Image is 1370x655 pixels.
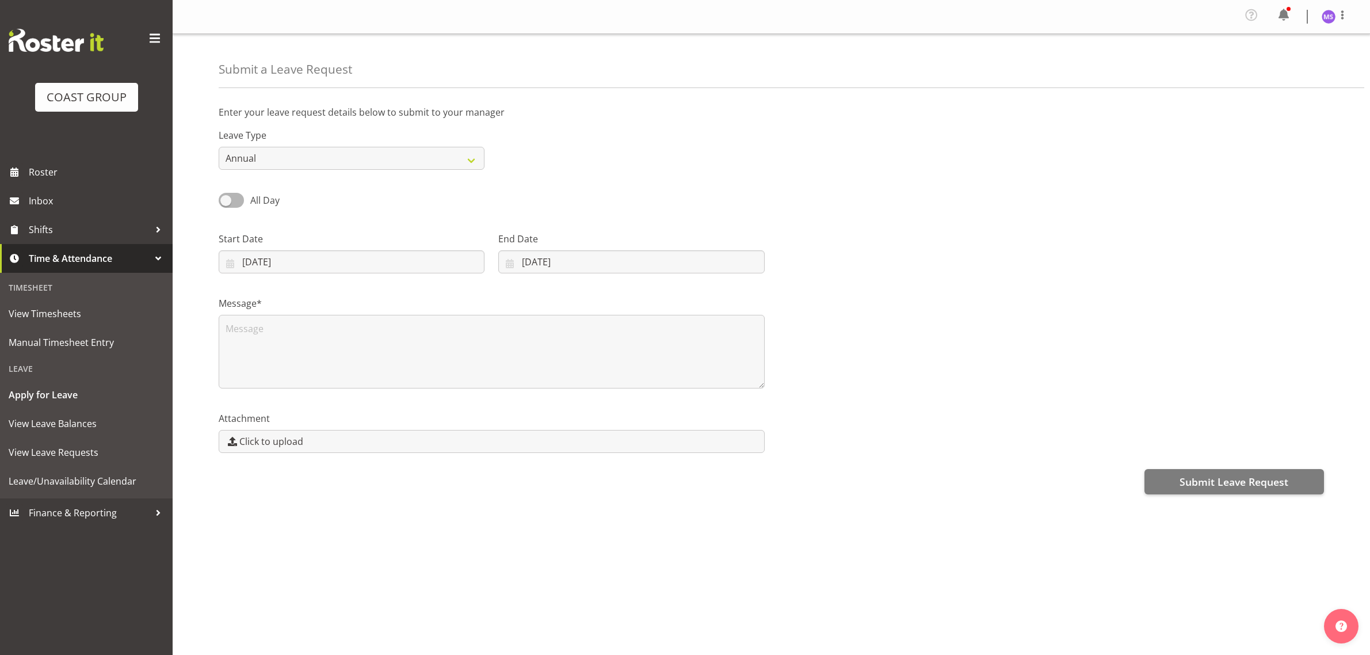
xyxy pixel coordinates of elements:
a: Manual Timesheet Entry [3,328,170,357]
span: Inbox [29,192,167,210]
span: Leave/Unavailability Calendar [9,473,164,490]
span: Click to upload [239,435,303,448]
label: Start Date [219,232,484,246]
label: Attachment [219,412,765,425]
div: Timesheet [3,276,170,299]
img: maria-scarabino1133.jpg [1322,10,1335,24]
span: Manual Timesheet Entry [9,334,164,351]
button: Submit Leave Request [1144,469,1324,494]
div: COAST GROUP [47,89,127,106]
a: View Leave Balances [3,409,170,438]
span: View Leave Balances [9,415,164,432]
img: help-xxl-2.png [1335,620,1347,632]
span: Roster [29,163,167,181]
span: Shifts [29,221,150,238]
label: End Date [498,232,764,246]
span: Apply for Leave [9,386,164,403]
h4: Submit a Leave Request [219,63,352,76]
span: Time & Attendance [29,250,150,267]
label: Message* [219,296,765,310]
div: Leave [3,357,170,380]
a: Leave/Unavailability Calendar [3,467,170,496]
span: Finance & Reporting [29,504,150,521]
span: All Day [250,194,280,207]
input: Click to select... [498,250,764,273]
img: Rosterit website logo [9,29,104,52]
span: View Leave Requests [9,444,164,461]
a: View Timesheets [3,299,170,328]
input: Click to select... [219,250,484,273]
span: Submit Leave Request [1180,474,1288,489]
a: Apply for Leave [3,380,170,409]
p: Enter your leave request details below to submit to your manager [219,105,1324,119]
a: View Leave Requests [3,438,170,467]
label: Leave Type [219,128,484,142]
span: View Timesheets [9,305,164,322]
